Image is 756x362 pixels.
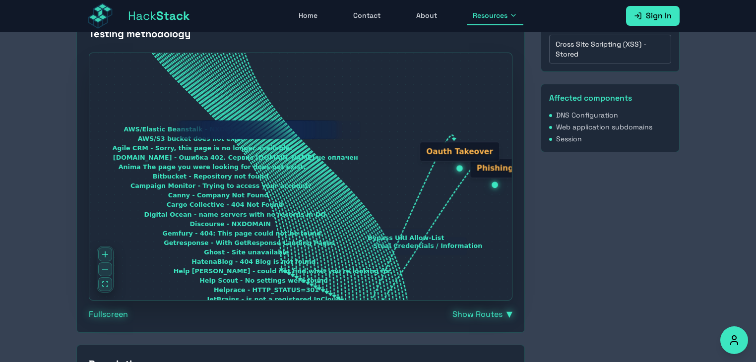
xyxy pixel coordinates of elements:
[506,308,512,320] span: ▼
[470,159,520,178] div: Phishing
[346,135,454,341] g: Edge from node2 to node6
[410,6,443,25] a: About
[646,10,672,22] span: Sign In
[98,277,112,291] button: fit view
[156,8,190,23] span: Stack
[452,308,512,320] button: Show Routes▼
[626,6,680,26] a: Sign In
[467,6,523,25] button: Resources
[89,308,128,320] button: Fullscreen
[473,10,507,20] span: Resources
[549,35,671,63] a: Cross Site Scripting (XSS) - Stored
[347,6,386,25] a: Contact
[556,134,582,144] span: Session
[556,110,618,120] span: DNS Configuration
[556,122,652,132] span: Web application subdomains
[98,262,112,276] button: zoom out
[89,27,512,41] h2: Testing methodology
[549,92,671,104] h3: Affected components
[420,142,500,172] div: Oauth Takeover
[470,159,520,188] div: Phishing
[128,8,190,24] span: Hack
[293,6,323,25] a: Home
[720,326,748,354] button: Accessibility Options
[420,142,500,161] div: Oauth Takeover
[98,247,112,261] button: zoom in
